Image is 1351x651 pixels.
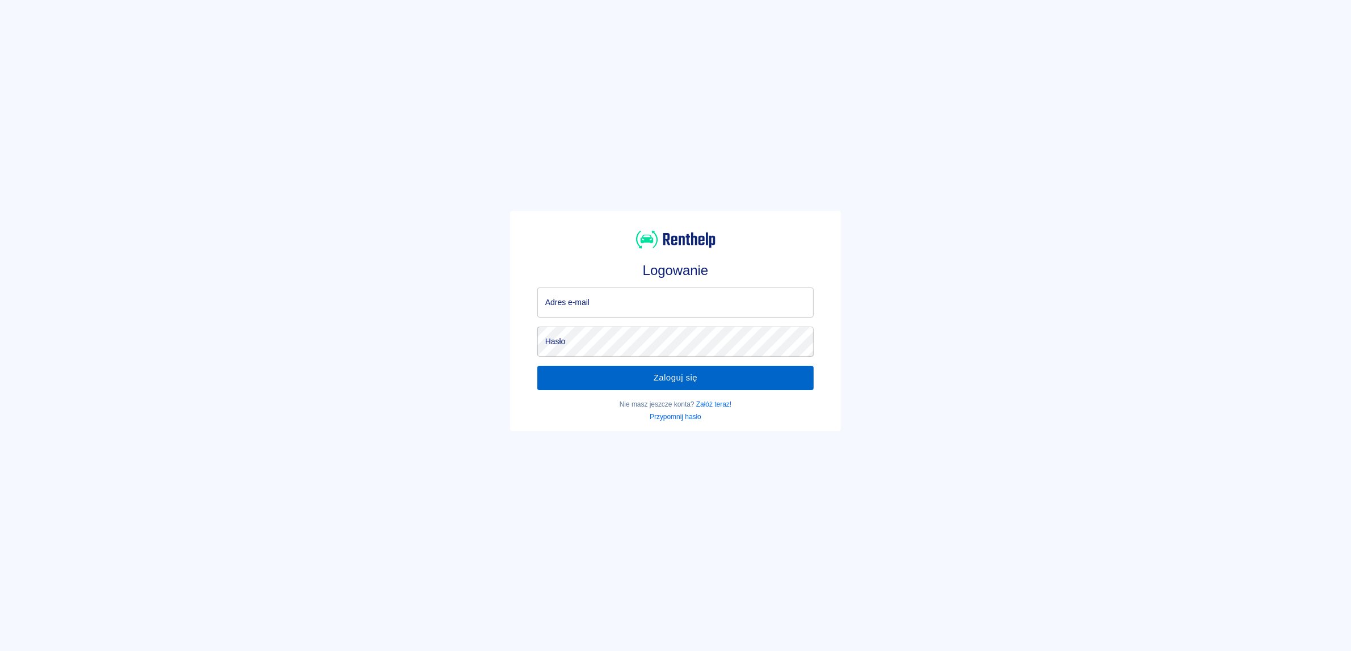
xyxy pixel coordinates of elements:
[650,413,701,421] a: Przypomnij hasło
[537,366,814,390] button: Zaloguj się
[537,399,814,409] p: Nie masz jeszcze konta?
[696,400,731,408] a: Załóż teraz!
[636,229,716,250] img: Renthelp logo
[537,263,814,278] h3: Logowanie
